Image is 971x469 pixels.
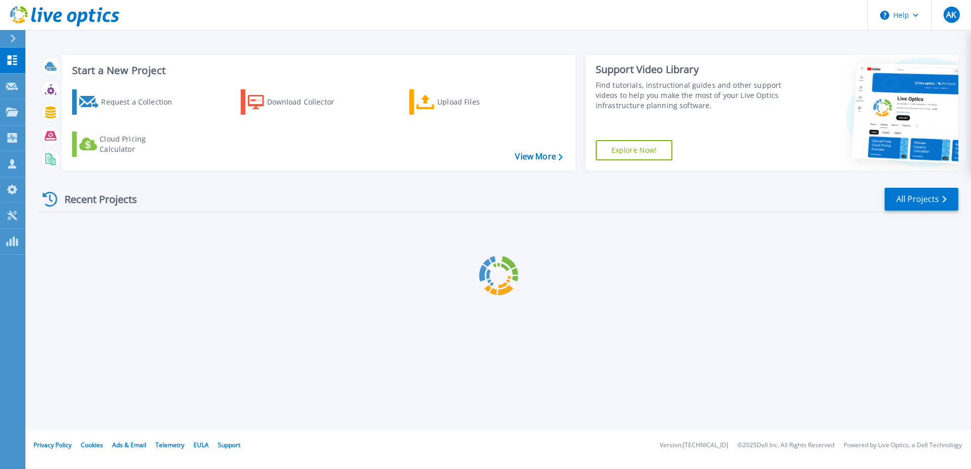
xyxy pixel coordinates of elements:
div: Download Collector [267,92,348,112]
a: Ads & Email [112,441,146,449]
a: Upload Files [409,89,523,115]
li: Powered by Live Optics, a Dell Technology [844,442,962,449]
div: Support Video Library [596,63,786,76]
div: Cloud Pricing Calculator [100,134,181,154]
a: Request a Collection [72,89,185,115]
a: Cookies [81,441,103,449]
div: Request a Collection [101,92,182,112]
li: © 2025 Dell Inc. All Rights Reserved [737,442,834,449]
li: Version: [TECHNICAL_ID] [660,442,728,449]
div: Find tutorials, instructional guides and other support videos to help you make the most of your L... [596,80,786,111]
a: EULA [193,441,209,449]
a: Support [218,441,240,449]
a: View More [515,152,562,161]
a: Download Collector [241,89,354,115]
div: Upload Files [437,92,519,112]
h3: Start a New Project [72,65,562,76]
a: Telemetry [155,441,184,449]
span: AK [946,11,956,19]
div: Recent Projects [39,187,151,212]
a: Explore Now! [596,140,673,160]
a: All Projects [885,188,958,211]
a: Cloud Pricing Calculator [72,131,185,157]
a: Privacy Policy [34,441,72,449]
